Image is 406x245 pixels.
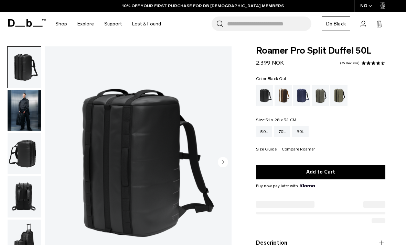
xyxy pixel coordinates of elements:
[104,12,122,36] a: Support
[256,165,385,179] button: Add to Cart
[256,147,277,152] button: Size Guide
[7,46,41,88] button: Roamer Pro Split Duffel 50L Black Out
[122,3,284,9] a: 10% OFF YOUR FIRST PURCHASE FOR DB [DEMOGRAPHIC_DATA] MEMBERS
[8,90,41,131] img: Roamer Pro Split Duffel 50L Black Out
[256,77,286,81] legend: Color:
[282,147,315,152] button: Compare Roamer
[218,157,228,169] button: Next slide
[8,176,41,218] img: Roamer Pro Split Duffel 50L Black Out
[256,118,296,122] legend: Size:
[300,184,314,187] img: {"height" => 20, "alt" => "Klarna"}
[293,85,310,106] a: Blue Hour
[312,85,329,106] a: Forest Green
[77,12,94,36] a: Explore
[330,85,348,106] a: Mash Green
[7,176,41,218] button: Roamer Pro Split Duffel 50L Black Out
[256,46,385,55] span: Roamer Pro Split Duffel 50L
[8,47,41,88] img: Roamer Pro Split Duffel 50L Black Out
[256,59,284,66] span: 2.399 NOK
[275,85,292,106] a: Cappuccino
[55,12,67,36] a: Shop
[292,126,309,137] a: 90L
[8,133,41,175] img: Roamer Pro Split Duffel 50L Black Out
[50,12,166,36] nav: Main Navigation
[256,183,314,189] span: Buy now pay later with
[7,133,41,175] button: Roamer Pro Split Duffel 50L Black Out
[322,16,350,31] a: Db Black
[266,118,297,122] span: 51 x 28 x 32 CM
[256,85,273,106] a: Black Out
[256,126,272,137] a: 50L
[268,76,286,81] span: Black Out
[132,12,161,36] a: Lost & Found
[7,90,41,132] button: Roamer Pro Split Duffel 50L Black Out
[340,62,360,65] a: 39 reviews
[274,126,290,137] a: 70L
